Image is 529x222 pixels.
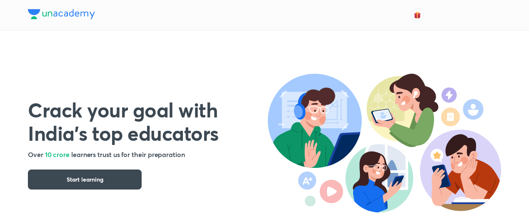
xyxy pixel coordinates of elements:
[45,150,70,159] span: 10 crore
[411,8,424,22] button: avatar
[28,170,142,190] button: Start learning
[28,150,268,160] h5: Over learners trust us for their preparation
[414,11,421,19] img: avatar
[28,98,268,145] h1: Crack your goal with India’s top educators
[28,9,95,19] img: Company Logo
[67,175,103,184] span: Start learning
[268,74,501,212] img: header
[28,9,95,21] a: Company Logo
